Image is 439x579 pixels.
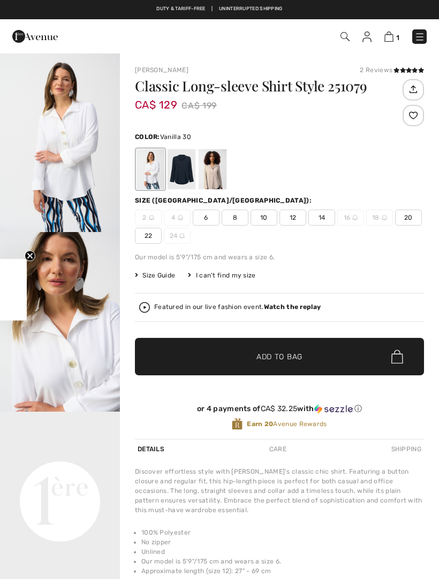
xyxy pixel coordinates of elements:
[256,351,302,362] span: Add to Bag
[181,98,217,114] span: CA$ 199
[352,215,358,220] img: ring-m.svg
[164,228,191,244] span: 24
[168,149,195,189] div: Midnight Blue
[178,215,183,220] img: ring-m.svg
[141,557,424,566] li: Our model is 5'9"/175 cm and wears a size 6.
[141,566,424,576] li: Approximate length (size 12): 27" - 69 cm
[340,32,350,41] img: Search
[135,88,177,111] span: CA$ 129
[141,528,424,537] li: 100% Polyester
[164,210,191,226] span: 4
[135,79,400,93] h1: Classic Long-sleeve Shirt Style 251079
[222,210,248,226] span: 8
[141,537,424,547] li: No zipper
[391,350,403,364] img: Bag.svg
[12,26,58,47] img: 1ère Avenue
[267,439,289,459] div: Care
[25,250,35,261] button: Close teaser
[135,467,424,515] div: Discover effortless style with [PERSON_NAME]'s classic chic shirt. Featuring a button closure and...
[247,420,273,428] strong: Earn 20
[188,271,255,280] div: I can't find my size
[404,80,422,98] img: Share
[232,418,243,430] img: Avenue Rewards
[314,404,353,414] img: Sezzle
[135,210,162,226] span: 2
[193,210,219,226] span: 6
[149,215,154,220] img: ring-m.svg
[337,210,364,226] span: 16
[139,302,150,313] img: Watch the replay
[135,252,424,262] div: Our model is 5'9"/175 cm and wears a size 6.
[135,439,167,459] div: Details
[135,196,314,205] div: Size ([GEOGRAPHIC_DATA]/[GEOGRAPHIC_DATA]):
[396,34,399,42] span: 1
[414,32,425,42] img: Menu
[264,303,321,311] strong: Watch the replay
[135,271,175,280] span: Size Guide
[384,32,393,42] img: Shopping Bag
[384,30,399,43] a: 1
[251,210,277,226] span: 10
[135,338,424,375] button: Add to Bag
[12,30,58,41] a: 1ère Avenue
[135,133,160,141] span: Color:
[135,66,188,74] a: [PERSON_NAME]
[279,210,306,226] span: 12
[154,304,321,311] div: Featured in our live fashion event.
[261,404,298,413] span: CA$ 32.25
[135,404,424,418] div: or 4 payments ofCA$ 32.25withSezzle Click to learn more about Sezzle
[362,32,372,42] img: My Info
[135,404,424,414] div: or 4 payments of with
[135,228,162,244] span: 22
[247,419,327,429] span: Avenue Rewards
[395,210,422,226] span: 20
[160,133,191,141] span: Vanilla 30
[366,210,393,226] span: 18
[360,65,424,75] div: 2 Reviews
[308,210,335,226] span: 14
[389,439,424,459] div: Shipping
[179,233,185,238] img: ring-m.svg
[382,215,387,220] img: ring-m.svg
[141,547,424,557] li: Unlined
[199,149,226,189] div: Moonstone
[137,149,164,189] div: Vanilla 30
